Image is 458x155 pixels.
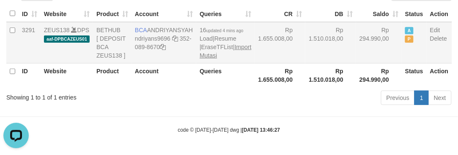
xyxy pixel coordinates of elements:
[196,63,255,87] th: Queries
[19,22,41,64] td: 3291
[405,27,414,34] span: Active
[428,91,452,105] a: Next
[214,35,236,42] a: Resume
[430,27,440,33] a: Edit
[356,6,402,22] th: Saldo: activate to sort column ascending
[93,6,132,22] th: Product: activate to sort column ascending
[178,127,280,133] small: code © [DATE]-[DATE] dwg |
[200,27,243,33] span: 16
[200,44,251,59] a: Import Mutasi
[405,36,414,43] span: Paused
[427,6,452,22] th: Action
[402,6,427,22] th: Status
[200,35,213,42] a: Load
[427,63,452,87] th: Action
[93,63,132,87] th: Product
[41,63,93,87] th: Website
[255,6,306,22] th: CR: activate to sort column ascending
[200,27,251,59] span: | | |
[135,27,147,33] span: BCA
[206,28,244,33] span: updated 4 mins ago
[305,22,356,64] td: Rp 1.510.018,00
[430,35,447,42] a: Delete
[44,36,90,43] span: aaf-DPBCAZEUS01
[242,127,280,133] strong: [DATE] 13:46:27
[414,91,429,105] a: 1
[255,22,306,64] td: Rp 1.655.008,00
[196,6,255,22] th: Queries: activate to sort column ascending
[19,63,41,87] th: ID
[305,6,356,22] th: DB: activate to sort column ascending
[93,22,132,64] td: BETHUB [ DEPOSIT BCA ZEUS138 ]
[132,63,196,87] th: Account
[201,44,233,50] a: EraseTFList
[132,6,196,22] th: Account: activate to sort column ascending
[356,22,402,64] td: Rp 294.990,00
[160,44,166,50] a: Copy 3520898670 to clipboard
[132,22,196,64] td: ANDRIYANSYAH 352-089-8670
[135,35,170,42] a: ndriyans9696
[44,27,70,33] a: ZEUS138
[41,6,93,22] th: Website: activate to sort column ascending
[6,90,184,102] div: Showing 1 to 1 of 1 entries
[381,91,415,105] a: Previous
[402,63,427,87] th: Status
[255,63,306,87] th: Rp 1.655.008,00
[41,22,93,64] td: DPS
[3,3,29,29] button: Open LiveChat chat widget
[305,63,356,87] th: Rp 1.510.018,00
[172,35,178,42] a: Copy ndriyans9696 to clipboard
[356,63,402,87] th: Rp 294.990,00
[19,6,41,22] th: ID: activate to sort column ascending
